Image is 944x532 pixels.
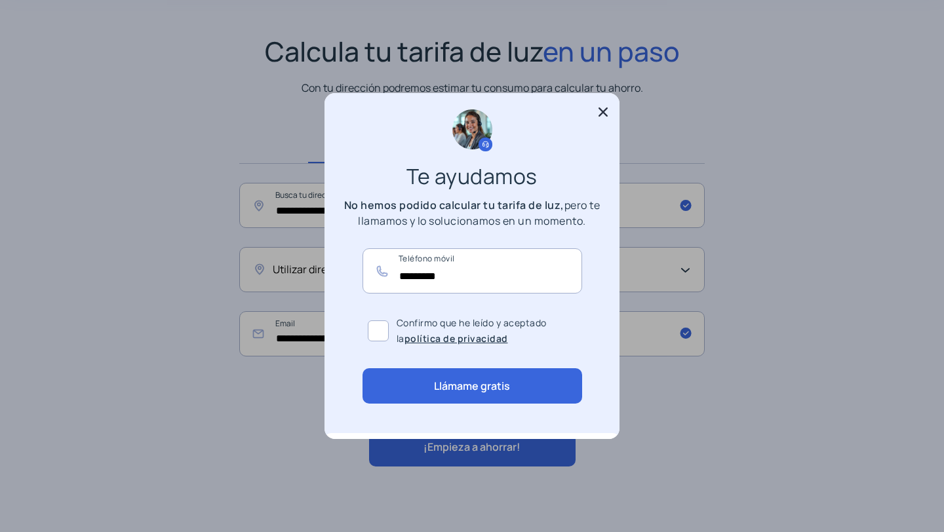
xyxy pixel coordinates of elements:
b: No hemos podido calcular tu tarifa de luz, [344,198,564,212]
a: política de privacidad [404,332,508,345]
h3: Te ayudamos [354,168,590,184]
span: Confirmo que he leído y aceptado la [397,315,577,347]
p: pero te llamamos y lo solucionamos en un momento. [341,197,603,229]
button: Llámame gratis [363,368,582,404]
